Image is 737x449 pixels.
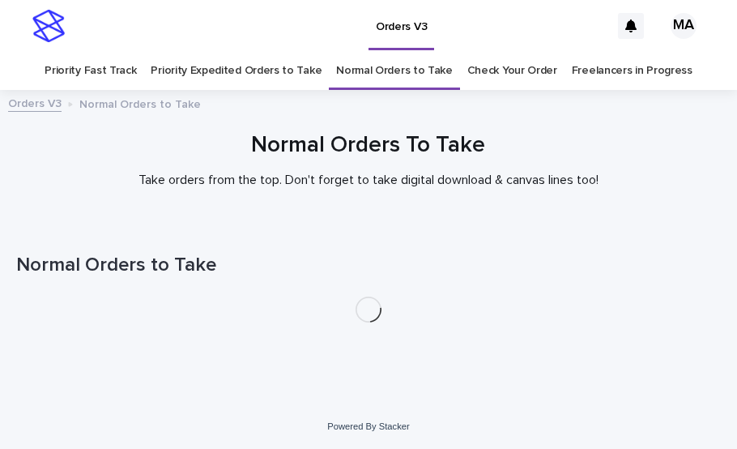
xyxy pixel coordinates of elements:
a: Powered By Stacker [327,421,409,431]
a: Orders V3 [8,93,62,112]
a: Priority Fast Track [45,52,136,90]
a: Normal Orders to Take [336,52,453,90]
div: MA [671,13,697,39]
p: Take orders from the top. Don't forget to take digital download & canvas lines too! [45,173,692,188]
h1: Normal Orders to Take [16,254,721,277]
a: Priority Expedited Orders to Take [151,52,322,90]
img: stacker-logo-s-only.png [32,10,65,42]
h1: Normal Orders To Take [16,132,721,160]
a: Freelancers in Progress [572,52,692,90]
p: Normal Orders to Take [79,94,201,112]
a: Check Your Order [467,52,557,90]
